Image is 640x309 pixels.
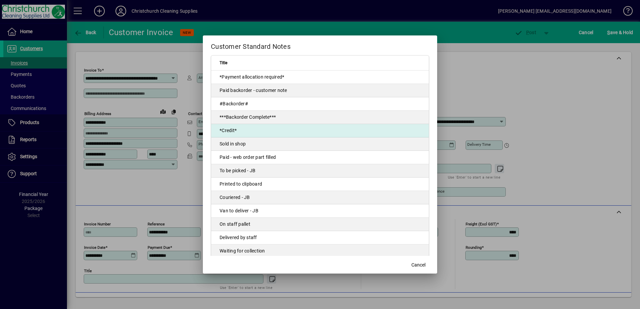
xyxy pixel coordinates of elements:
[408,259,429,271] button: Cancel
[211,191,429,204] td: Couriered - JB
[203,35,437,55] h2: Customer Standard Notes
[211,151,429,164] td: Paid - web order part filled
[211,164,429,178] td: To be picked - JB
[211,84,429,97] td: Paid backorder - customer note
[211,244,429,258] td: Waiting for collection
[211,204,429,218] td: Van to deliver - JB
[220,59,227,67] span: Title
[411,262,425,269] span: Cancel
[211,137,429,151] td: Sold in shop
[211,231,429,244] td: Delivered by staff
[211,218,429,231] td: On staff pallet
[211,97,429,111] td: #Backorder#
[211,71,429,84] td: *Payment allocation required*
[211,178,429,191] td: Printed to clipboard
